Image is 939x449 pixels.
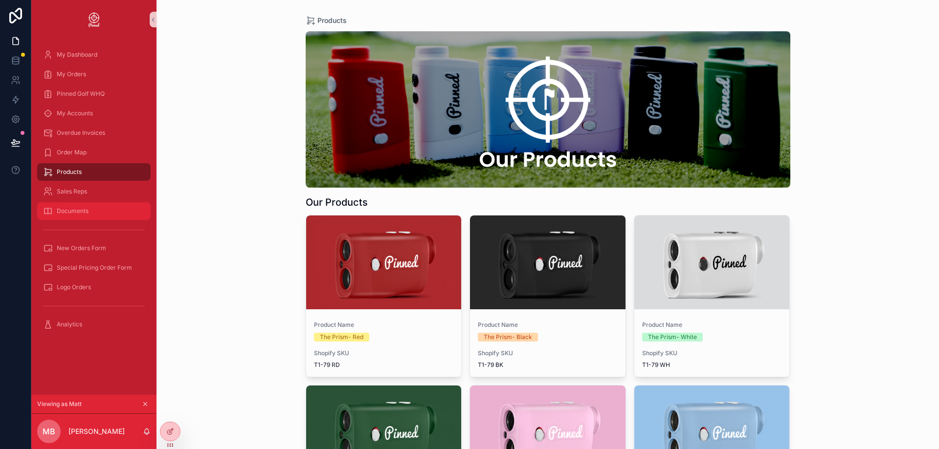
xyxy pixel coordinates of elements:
div: Red.png [306,215,462,309]
span: Documents [57,207,89,215]
span: Product Name [314,321,454,329]
a: Special Pricing Order Form [37,259,151,277]
div: scrollable content [31,39,156,346]
span: T1-79 RD [314,361,454,369]
a: Order Map [37,144,151,161]
a: Analytics [37,316,151,333]
a: Documents [37,202,151,220]
span: Analytics [57,321,82,328]
span: New Orders Form [57,244,106,252]
span: My Dashboard [57,51,97,59]
span: Viewing as Matt [37,400,82,408]
span: T1-79 WH [642,361,782,369]
a: Pinned Golf WHQ [37,85,151,103]
div: The Prism- Black [484,333,532,342]
a: Products [37,163,151,181]
span: My Orders [57,70,86,78]
a: Overdue Invoices [37,124,151,142]
span: Shopify SKU [642,349,782,357]
span: My Accounts [57,109,93,117]
span: Special Pricing Order Form [57,264,132,272]
span: T1-79 BK [478,361,618,369]
span: Pinned Golf WHQ [57,90,105,98]
span: Product Name [642,321,782,329]
div: White.png [634,215,790,309]
div: The Prism- White [648,333,697,342]
div: The Prism- Red [320,333,363,342]
span: Product Name [478,321,618,329]
span: Logo Orders [57,283,91,291]
span: Order Map [57,149,87,156]
a: My Accounts [37,105,151,122]
span: Sales Reps [57,188,87,195]
a: New Orders Form [37,239,151,257]
span: Products [317,16,347,25]
p: [PERSON_NAME] [68,427,125,436]
span: Shopify SKU [478,349,618,357]
span: MB [43,426,55,437]
a: Logo Orders [37,278,151,296]
span: Shopify SKU [314,349,454,357]
a: Products [306,16,347,25]
span: Overdue Invoices [57,129,105,137]
a: Sales Reps [37,183,151,200]
div: Black.png [470,215,626,309]
span: Products [57,168,82,176]
h1: Our Products [306,195,368,209]
a: My Orders [37,65,151,83]
a: My Dashboard [37,46,151,64]
img: App logo [86,12,102,27]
